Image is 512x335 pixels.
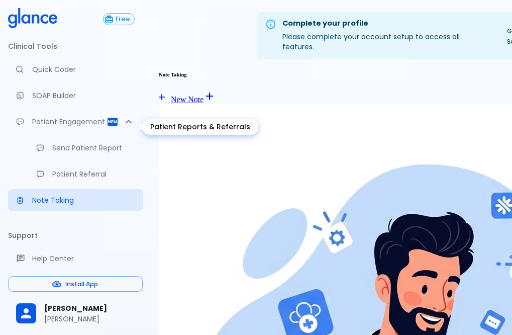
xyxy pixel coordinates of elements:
button: Install App [8,276,143,292]
a: Get help from our support team [8,247,143,270]
a: Receive patient referrals [28,163,143,185]
div: Complete your profile [282,18,493,29]
span: Free [112,16,134,23]
div: Patient Reports & Referrals [8,111,143,133]
a: Moramiz: Find ICD10AM codes instantly [8,58,143,80]
a: Docugen: Compose a clinical documentation in seconds [8,85,143,107]
a: Click to view or change your subscription [103,13,143,25]
p: Note Taking [32,195,135,205]
p: Patient Engagement [32,117,107,127]
p: Patient Referral [52,169,135,179]
p: [PERSON_NAME] [44,314,135,324]
button: Free [103,13,135,25]
div: [PERSON_NAME][PERSON_NAME] [8,296,143,331]
li: Support [8,223,143,247]
p: SOAP Builder [32,91,135,101]
div: Please complete your account setup to access all features. [282,15,493,56]
span: [PERSON_NAME] [44,303,135,314]
p: Send Patient Report [52,143,135,153]
p: Quick Coder [32,64,135,74]
li: Clinical Tools [8,34,143,58]
div: Patient Reports & Referrals [142,119,258,135]
a: Create a new note [159,95,203,104]
a: Advanced note-taking [8,189,143,211]
p: Help Center [32,254,135,264]
a: Send a patient summary [28,137,143,159]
